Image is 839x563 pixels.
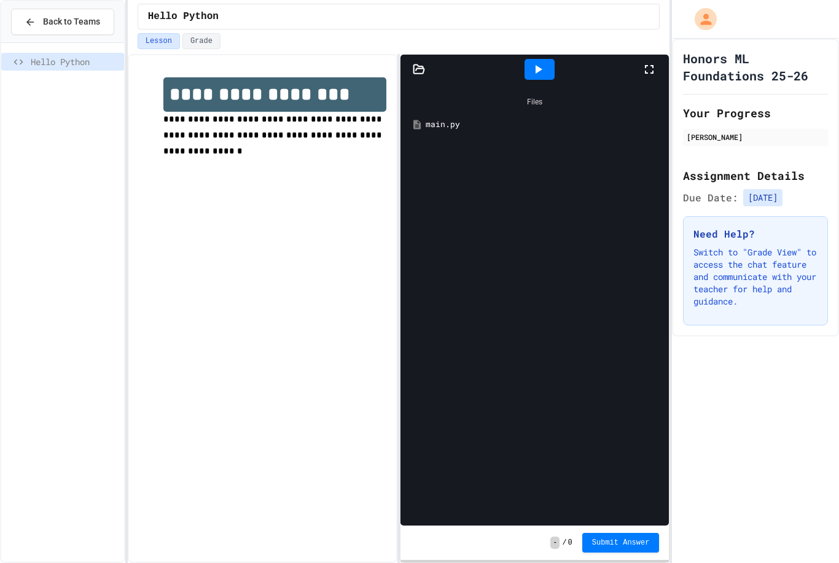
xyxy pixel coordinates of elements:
[11,9,114,35] button: Back to Teams
[31,55,119,68] span: Hello Python
[550,537,560,549] span: -
[683,190,738,205] span: Due Date:
[683,50,828,84] h1: Honors ML Foundations 25-26
[568,538,572,548] span: 0
[592,538,650,548] span: Submit Answer
[407,90,663,114] div: Files
[693,246,818,308] p: Switch to "Grade View" to access the chat feature and communicate with your teacher for help and ...
[693,227,818,241] h3: Need Help?
[426,118,661,131] div: main.py
[683,167,828,184] h2: Assignment Details
[683,104,828,122] h2: Your Progress
[562,538,566,548] span: /
[182,33,220,49] button: Grade
[737,460,827,513] iframe: chat widget
[148,9,219,24] span: Hello Python
[682,5,720,33] div: My Account
[687,131,824,142] div: [PERSON_NAME]
[787,514,827,551] iframe: chat widget
[138,33,180,49] button: Lesson
[582,533,660,553] button: Submit Answer
[43,15,100,28] span: Back to Teams
[743,189,782,206] span: [DATE]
